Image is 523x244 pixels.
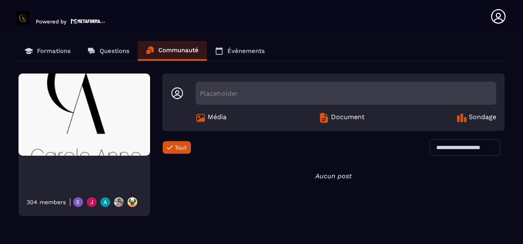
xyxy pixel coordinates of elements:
img: https://production-metaforma-bucket.s3.fr-par.scw.cloud/production-metaforma-bucket/users/June202... [72,196,84,208]
a: Formations [16,41,79,61]
p: Communauté [158,46,199,54]
p: Questions [100,47,130,55]
img: Community background [19,74,150,156]
img: logo-branding [16,12,30,25]
a: Communauté [138,41,207,61]
span: Tout [175,144,187,151]
i: Aucun post [315,172,352,180]
img: logo [71,18,105,25]
a: Questions [79,41,138,61]
p: Powered by [36,18,67,25]
p: Formations [37,47,71,55]
div: 304 members [27,199,66,205]
img: https://production-metaforma-bucket.s3.fr-par.scw.cloud/production-metaforma-bucket/users/May2025... [86,196,97,208]
img: https://production-metaforma-bucket.s3.fr-par.scw.cloud/production-metaforma-bucket/users/August2... [100,196,111,208]
a: Événements [207,41,273,61]
span: Média [208,113,227,123]
img: https://production-metaforma-bucket.s3.fr-par.scw.cloud/production-metaforma-bucket/users/June202... [127,196,138,208]
img: https://production-metaforma-bucket.s3.fr-par.scw.cloud/production-metaforma-bucket/users/January... [113,196,125,208]
p: Événements [227,47,265,55]
span: Document [331,113,365,123]
div: Placeholder [196,82,496,105]
span: Sondage [469,113,496,123]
